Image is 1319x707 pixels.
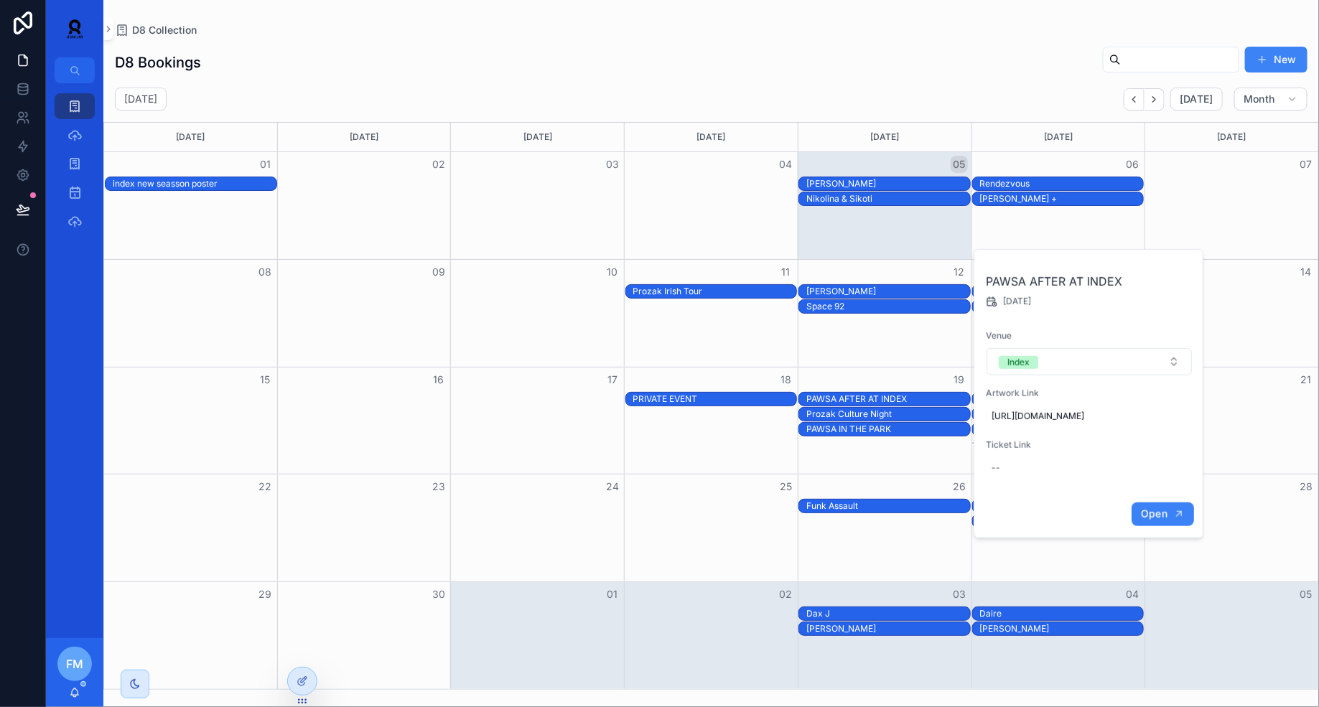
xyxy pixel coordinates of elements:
button: 09 [430,263,447,281]
div: Funk Assault [806,500,970,512]
button: 14 [1297,263,1315,281]
button: 28 [1297,478,1315,495]
div: Space 92 [806,300,970,313]
button: 05 [1297,586,1315,603]
span: Open [1141,507,1167,520]
h1: D8 Bookings [115,52,201,72]
button: 15 [257,371,274,388]
div: [PERSON_NAME] [980,623,1144,635]
button: 01 [604,586,621,603]
button: 02 [777,586,794,603]
button: [DATE] [1170,88,1223,111]
div: Space 92 [806,301,970,312]
div: Prozak Irish Tour [633,285,797,298]
div: Yousuke Yukimatsu [980,622,1144,635]
button: Open [1132,502,1194,526]
div: [DATE] [801,123,969,151]
div: Month View [103,122,1319,690]
button: 03 [951,586,968,603]
div: index new seasson poster [113,178,276,189]
button: 10 [604,263,621,281]
button: +2 more [972,437,1011,449]
button: Back [1124,88,1145,111]
div: Nikolina & Sikoti [806,193,970,205]
span: Artwork Link [986,388,1193,399]
div: Nikolina & Sikoti [806,192,970,205]
div: -- [992,462,1000,474]
button: 24 [604,478,621,495]
button: 25 [777,478,794,495]
button: 16 [430,371,447,388]
button: 17 [604,371,621,388]
button: 18 [777,371,794,388]
button: 05 [951,156,968,173]
span: Month [1244,93,1275,106]
button: 01 [257,156,274,173]
button: Month [1234,88,1308,111]
a: D8 Collection [115,23,197,37]
div: Rendezvous [980,177,1144,190]
div: Prozak Irish Tour [633,286,797,297]
button: Next [1145,88,1165,111]
div: SOSA [806,285,970,298]
button: 02 [430,156,447,173]
span: Venue [986,330,1193,342]
div: Daire [980,608,1144,619]
h2: PAWSA AFTER AT INDEX [986,273,1193,290]
button: 12 [951,263,968,281]
div: [DATE] [1147,123,1316,151]
button: 04 [777,156,794,173]
div: Index [1007,356,1030,369]
div: [PERSON_NAME] [806,178,970,189]
span: FM [66,655,83,673]
div: Omar + [980,192,1144,205]
button: 23 [430,478,447,495]
span: [URL][DOMAIN_NAME] [992,411,1187,422]
div: PRIVATE EVENT [633,393,797,405]
div: scrollable content [46,83,103,253]
button: 29 [257,586,274,603]
h2: [DATE] [124,92,157,106]
div: Funk Assault [806,500,970,512]
button: Select Button [987,348,1192,375]
span: Ticket Link [986,439,1193,451]
button: 26 [951,478,968,495]
div: Prozak Culture Night [806,408,970,420]
button: 11 [777,263,794,281]
div: PAWSA IN THE PARK [806,423,970,435]
div: [PERSON_NAME] [806,286,970,297]
button: 03 [604,156,621,173]
div: [DATE] [453,123,622,151]
img: App logo [57,17,92,40]
div: PRIVATE EVENT [633,393,797,406]
div: PAWSA AFTER AT INDEX [806,393,970,405]
div: [PERSON_NAME] [806,623,970,635]
button: 04 [1124,586,1141,603]
button: 08 [257,263,274,281]
div: PAWSA AFTER AT INDEX [806,393,970,406]
div: [DATE] [627,123,796,151]
span: [DATE] [1180,93,1213,106]
div: Dax J [806,608,970,619]
button: 07 [1297,156,1315,173]
div: Dax J [806,607,970,620]
div: [PERSON_NAME] + [980,193,1144,205]
div: PAWSA IN THE PARK [806,423,970,436]
span: [DATE] [1003,296,1031,307]
div: Fatima Hajji [806,177,970,190]
button: 22 [257,478,274,495]
div: [DATE] [974,123,1143,151]
div: [DATE] [280,123,449,151]
div: index new seasson poster [113,177,276,190]
span: D8 Collection [132,23,197,37]
div: [DATE] [106,123,275,151]
button: 06 [1124,156,1141,173]
button: 21 [1297,371,1315,388]
button: 30 [430,586,447,603]
div: Daire [980,607,1144,620]
button: 19 [951,371,968,388]
div: Rendezvous [980,178,1144,189]
button: New [1245,47,1308,72]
